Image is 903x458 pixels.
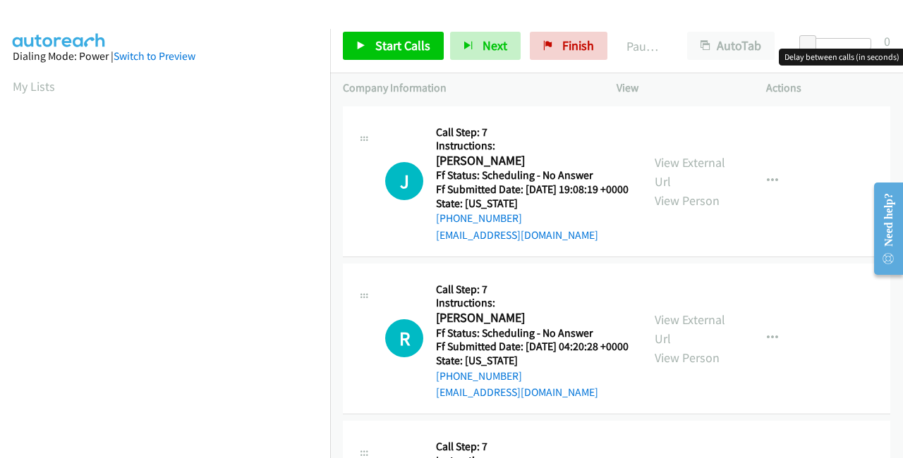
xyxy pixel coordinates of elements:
[436,440,629,454] h5: Call Step: 7
[655,154,725,190] a: View External Url
[884,32,890,51] div: 0
[343,80,591,97] p: Company Information
[626,37,662,56] p: Paused
[436,125,629,140] h5: Call Step: 7
[450,32,521,60] button: Next
[655,192,720,209] a: View Person
[375,37,430,54] span: Start Calls
[343,32,444,60] a: Start Calls
[436,310,624,326] h2: [PERSON_NAME]
[436,354,629,368] h5: State: [US_STATE]
[436,296,629,310] h5: Instructions:
[483,37,507,54] span: Next
[530,32,607,60] a: Finish
[436,369,522,383] a: [PHONE_NUMBER]
[13,78,55,94] a: My Lists
[436,139,629,153] h5: Instructions:
[436,385,598,399] a: [EMAIL_ADDRESS][DOMAIN_NAME]
[436,197,629,211] h5: State: [US_STATE]
[385,162,423,200] div: The call is yet to be attempted
[385,162,423,200] h1: J
[436,283,629,297] h5: Call Step: 7
[436,153,624,169] h2: [PERSON_NAME]
[385,319,423,357] h1: R
[13,48,317,65] div: Dialing Mode: Power |
[562,37,594,54] span: Finish
[436,340,629,354] h5: Ff Submitted Date: [DATE] 04:20:28 +0000
[114,49,195,63] a: Switch to Preview
[655,311,725,347] a: View External Url
[436,182,629,197] h5: Ff Submitted Date: [DATE] 19:08:19 +0000
[436,228,598,242] a: [EMAIL_ADDRESS][DOMAIN_NAME]
[617,80,741,97] p: View
[687,32,775,60] button: AutoTab
[766,80,890,97] p: Actions
[385,319,423,357] div: The call is yet to be attempted
[436,168,629,182] h5: Ff Status: Scheduling - No Answer
[655,349,720,366] a: View Person
[436,326,629,340] h5: Ff Status: Scheduling - No Answer
[863,173,903,285] iframe: Resource Center
[436,211,522,225] a: [PHONE_NUMBER]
